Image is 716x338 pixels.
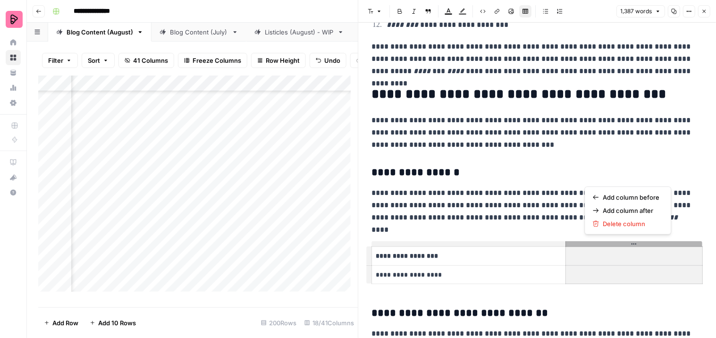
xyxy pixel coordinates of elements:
[324,56,340,65] span: Undo
[246,23,352,42] a: Listicles (August) - WIP
[42,53,78,68] button: Filter
[178,53,247,68] button: Freeze Columns
[48,56,63,65] span: Filter
[38,315,84,330] button: Add Row
[301,315,358,330] div: 18/41 Columns
[193,56,241,65] span: Freeze Columns
[52,318,78,328] span: Add Row
[84,315,142,330] button: Add 10 Rows
[6,155,21,170] a: AirOps Academy
[616,5,665,17] button: 1,387 words
[6,95,21,110] a: Settings
[251,53,306,68] button: Row Height
[98,318,136,328] span: Add 10 Rows
[48,23,152,42] a: Blog Content (August)
[6,80,21,95] a: Usage
[133,56,168,65] span: 41 Columns
[603,219,660,228] span: Delete column
[257,315,301,330] div: 200 Rows
[6,50,21,65] a: Browse
[310,53,346,68] button: Undo
[118,53,174,68] button: 41 Columns
[621,7,652,16] span: 1,387 words
[170,27,228,37] div: Blog Content (July)
[88,56,100,65] span: Sort
[603,206,660,215] span: Add column after
[6,11,23,28] img: Preply Logo
[67,27,133,37] div: Blog Content (August)
[6,8,21,31] button: Workspace: Preply
[152,23,246,42] a: Blog Content (July)
[266,56,300,65] span: Row Height
[6,35,21,50] a: Home
[352,23,447,42] a: Blog Content (May)
[6,170,21,185] button: What's new?
[82,53,115,68] button: Sort
[6,65,21,80] a: Your Data
[603,193,660,202] span: Add column before
[6,185,21,200] button: Help + Support
[265,27,334,37] div: Listicles (August) - WIP
[6,170,20,185] div: What's new?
